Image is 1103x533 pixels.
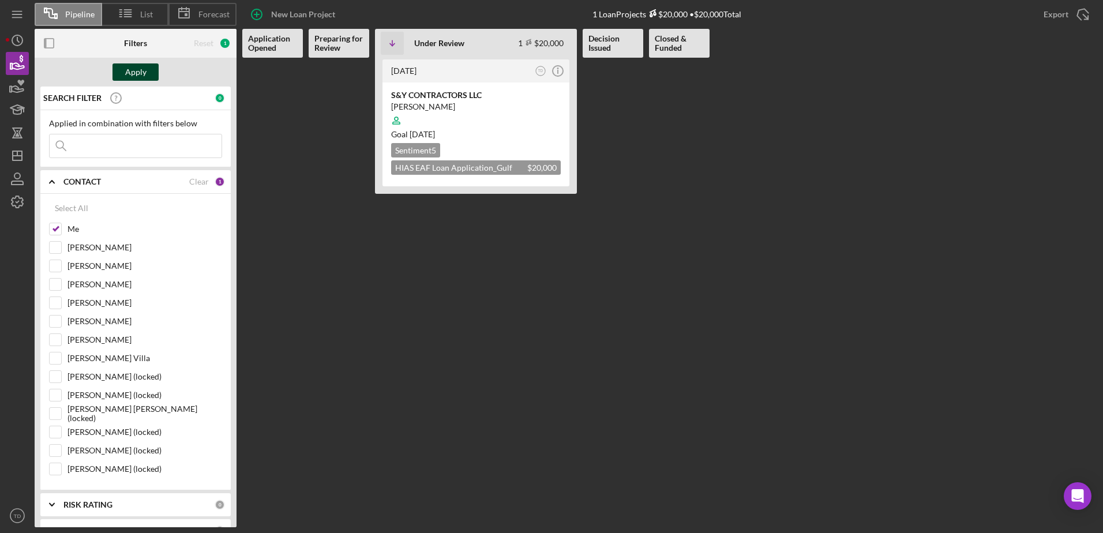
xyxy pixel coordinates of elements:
label: [PERSON_NAME] [67,279,222,290]
div: Apply [125,63,147,81]
time: 2025-08-13 17:16 [391,66,417,76]
div: New Loan Project [271,3,335,26]
div: HIAS EAF Loan Application_Gulf Coast JFCS [391,160,561,175]
label: [PERSON_NAME] [67,297,222,309]
b: Application Opened [248,34,297,52]
div: 1 [215,177,225,187]
label: [PERSON_NAME] [67,242,222,253]
div: 0 [215,93,225,103]
b: RISK RATING [63,500,112,509]
span: Forecast [198,10,230,19]
button: Select All [49,197,94,220]
span: List [140,10,153,19]
div: 1 [219,37,231,49]
time: 10/12/2025 [410,129,435,139]
div: 1 $20,000 [518,38,564,48]
b: Closed & Funded [655,34,704,52]
div: Clear [189,177,209,186]
b: Preparing for Review [314,34,363,52]
span: $20,000 [527,163,557,172]
div: 0 [215,500,225,510]
label: [PERSON_NAME] [PERSON_NAME] (locked) [67,408,222,419]
label: [PERSON_NAME] (locked) [67,426,222,438]
div: [PERSON_NAME] [391,101,561,112]
text: TD [538,69,543,73]
span: Pipeline [65,10,95,19]
button: TD [533,63,549,79]
div: Reset [194,39,213,48]
button: Apply [112,63,159,81]
div: Applied in combination with filters below [49,119,222,128]
label: Me [67,223,222,235]
div: Select All [55,197,88,220]
b: SEARCH FILTER [43,93,102,103]
text: TD [14,513,21,519]
label: [PERSON_NAME] [67,316,222,327]
div: 1 Loan Projects • $20,000 Total [592,9,741,19]
a: [DATE]TDS&Y CONTRACTORS LLC[PERSON_NAME]Goal [DATE]Sentiment5HIAS EAF Loan Application_Gulf Coast... [381,58,571,188]
b: Decision Issued [588,34,637,52]
span: Goal [391,129,435,139]
b: Under Review [414,39,464,48]
div: $20,000 [646,9,688,19]
button: Export [1032,3,1097,26]
label: [PERSON_NAME] (locked) [67,389,222,401]
label: [PERSON_NAME] (locked) [67,445,222,456]
b: Filters [124,39,147,48]
label: [PERSON_NAME] (locked) [67,371,222,382]
label: [PERSON_NAME] [67,334,222,346]
div: Export [1044,3,1068,26]
div: S&Y CONTRACTORS LLC [391,89,561,101]
label: [PERSON_NAME] [67,260,222,272]
label: [PERSON_NAME] Villa [67,352,222,364]
div: Open Intercom Messenger [1064,482,1091,510]
button: TD [6,504,29,527]
button: New Loan Project [242,3,347,26]
label: [PERSON_NAME] (locked) [67,463,222,475]
b: CONTACT [63,177,101,186]
div: Sentiment 5 [391,143,440,157]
